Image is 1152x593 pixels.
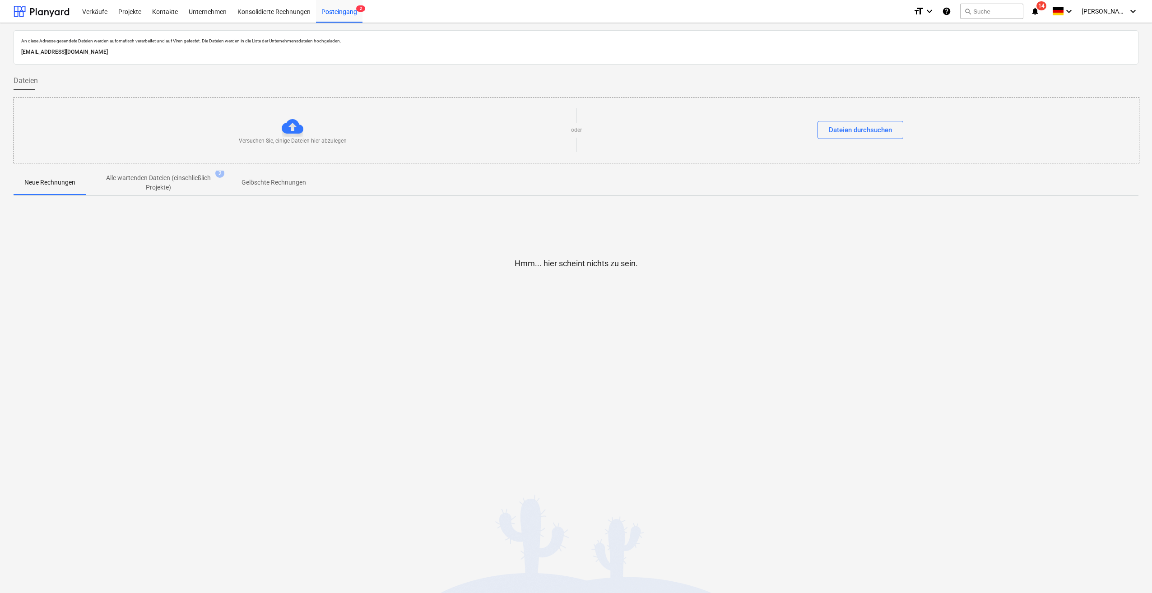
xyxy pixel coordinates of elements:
[1031,6,1040,17] i: notifications
[215,169,224,178] span: 2
[829,124,892,136] div: Dateien durchsuchen
[14,75,38,86] span: Dateien
[1082,8,1127,15] span: [PERSON_NAME]
[24,178,75,187] p: Neue Rechnungen
[913,6,924,17] i: format_size
[239,137,347,145] p: Versuchen Sie, einige Dateien hier abzulegen
[1107,550,1152,593] iframe: Chat Widget
[242,178,306,187] p: Gelöschte Rechnungen
[1107,550,1152,593] div: Chat-Widget
[14,97,1139,163] div: Versuchen Sie, einige Dateien hier abzulegenoderDateien durchsuchen
[356,5,365,12] span: 2
[964,8,971,15] span: search
[942,6,951,17] i: Wissensbasis
[104,173,213,192] p: Alle wartenden Dateien (einschließlich Projekte)
[21,38,1131,44] p: An diese Adresse gesendete Dateien werden automatisch verarbeitet und auf Viren getestet. Die Dat...
[924,6,935,17] i: keyboard_arrow_down
[571,126,582,134] p: oder
[818,121,903,139] button: Dateien durchsuchen
[960,4,1023,19] button: Suche
[1036,1,1046,10] span: 14
[515,258,638,269] p: Hmm... hier scheint nichts zu sein.
[1128,6,1138,17] i: keyboard_arrow_down
[21,47,1131,57] p: [EMAIL_ADDRESS][DOMAIN_NAME]
[1064,6,1074,17] i: keyboard_arrow_down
